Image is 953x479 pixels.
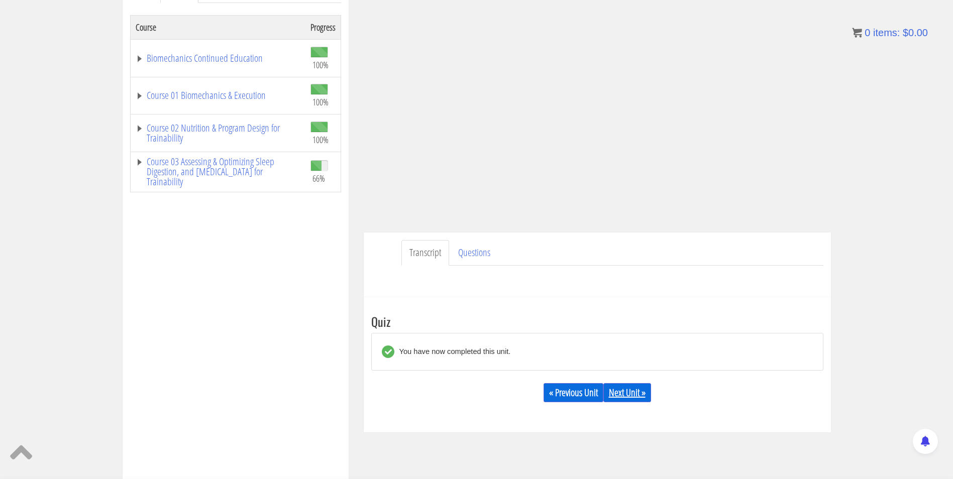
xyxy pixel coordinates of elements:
span: $ [903,27,908,38]
span: 100% [312,59,329,70]
a: « Previous Unit [544,383,603,402]
div: You have now completed this unit. [394,345,511,358]
a: Biomechanics Continued Education [136,53,300,63]
a: Transcript [401,240,449,266]
span: 66% [312,173,325,184]
th: Course [130,15,305,39]
span: 100% [312,96,329,107]
h3: Quiz [371,315,823,328]
a: Course 03 Assessing & Optimizing Sleep Digestion, and [MEDICAL_DATA] for Trainability [136,157,300,187]
span: 100% [312,134,329,145]
img: icon11.png [852,28,862,38]
span: 0 [865,27,870,38]
span: items: [873,27,900,38]
a: Questions [450,240,498,266]
th: Progress [305,15,341,39]
bdi: 0.00 [903,27,928,38]
a: Course 01 Biomechanics & Execution [136,90,300,100]
a: 0 items: $0.00 [852,27,928,38]
a: Next Unit » [603,383,651,402]
a: Course 02 Nutrition & Program Design for Trainability [136,123,300,143]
